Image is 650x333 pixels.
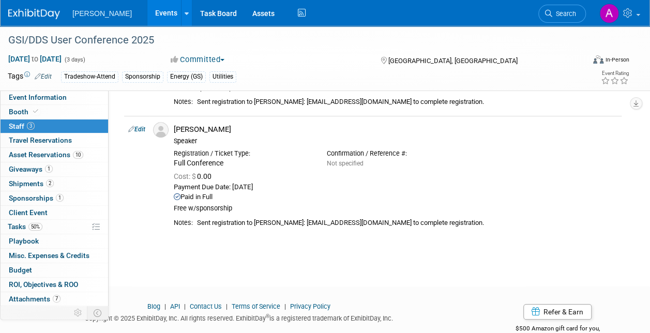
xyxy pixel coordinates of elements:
span: Asset Reservations [9,150,83,159]
a: Staff3 [1,119,108,133]
span: | [282,302,289,310]
div: Sent registration to [PERSON_NAME]: [EMAIL_ADDRESS][DOMAIN_NAME] to complete registration. [197,219,617,228]
span: 1 [45,165,53,173]
span: Attachments [9,295,61,303]
a: Playbook [1,234,108,248]
span: Budget [9,266,32,274]
td: Personalize Event Tab Strip [69,306,87,320]
a: Edit [128,126,145,133]
span: (3 days) [64,56,85,63]
sup: ® [266,313,269,319]
div: Free w/sponsorship [174,204,617,213]
span: Shipments [9,179,54,188]
a: Giveaways1 [1,162,108,176]
span: Booth [9,108,40,116]
a: Client Event [1,206,108,220]
span: Cost: $ [174,172,197,180]
div: Payment Due Date: [DATE] [174,183,617,192]
span: Playbook [9,237,39,245]
a: Travel Reservations [1,133,108,147]
td: Tags [8,71,52,83]
span: Staff [9,122,35,130]
a: Tasks50% [1,220,108,234]
div: Event Format [539,54,629,69]
span: | [223,302,230,310]
span: Not specified [327,160,364,167]
span: 2 [46,179,54,187]
div: Sent registration to [PERSON_NAME]: [EMAIL_ADDRESS][DOMAIN_NAME] to complete registration. [197,98,617,107]
span: Giveaways [9,165,53,173]
a: Booth [1,105,108,119]
a: Shipments2 [1,177,108,191]
a: Blog [147,302,160,310]
span: 0.00 [174,172,216,180]
a: API [170,302,180,310]
span: [DATE] [DATE] [8,54,62,64]
a: Budget [1,263,108,277]
div: Confirmation / Reference #: [327,149,464,158]
td: Toggle Event Tabs [87,306,109,320]
div: Speaker [174,137,617,145]
div: Event Rating [601,71,629,76]
span: to [30,55,40,63]
span: Search [552,10,576,18]
div: Sponsorship [122,71,163,82]
i: Booth reservation complete [33,109,38,114]
span: Event Information [9,93,67,101]
span: Misc. Expenses & Credits [9,251,89,260]
a: Attachments7 [1,292,108,306]
a: Refer & Earn [523,304,592,320]
span: 50% [28,223,42,231]
img: Amy Reese [599,4,619,23]
span: 7 [53,295,61,302]
span: Sponsorships [9,194,64,202]
a: Search [538,5,586,23]
span: Tasks [8,222,42,231]
div: [PERSON_NAME] [174,125,617,134]
a: Terms of Service [232,302,280,310]
div: Utilities [209,71,236,82]
span: | [182,302,188,310]
div: GSI/DDS User Conference 2025 [5,31,576,50]
button: Committed [167,54,229,65]
span: Travel Reservations [9,136,72,144]
div: Full Conference [174,159,311,168]
div: Paid in Full [174,193,617,202]
a: Contact Us [190,302,222,310]
div: Notes: [174,98,193,106]
div: Tradeshow-Attend [61,71,118,82]
div: Registration / Ticket Type: [174,149,311,158]
a: ROI, Objectives & ROO [1,278,108,292]
span: [GEOGRAPHIC_DATA], [GEOGRAPHIC_DATA] [388,57,518,65]
span: [PERSON_NAME] [72,9,132,18]
img: Format-Inperson.png [593,55,603,64]
a: Edit [35,73,52,80]
a: Asset Reservations10 [1,148,108,162]
span: Client Event [9,208,48,217]
span: 3 [27,122,35,130]
a: Sponsorships1 [1,191,108,205]
div: Copyright © 2025 ExhibitDay, Inc. All rights reserved. ExhibitDay is a registered trademark of Ex... [8,311,470,323]
div: In-Person [605,56,629,64]
a: Privacy Policy [290,302,330,310]
div: Energy (GS) [167,71,206,82]
a: Event Information [1,90,108,104]
a: Misc. Expenses & Credits [1,249,108,263]
span: | [162,302,169,310]
img: ExhibitDay [8,9,60,19]
img: Associate-Profile-5.png [153,122,169,138]
div: Notes: [174,219,193,227]
span: 1 [56,194,64,202]
span: 10 [73,151,83,159]
span: ROI, Objectives & ROO [9,280,78,289]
